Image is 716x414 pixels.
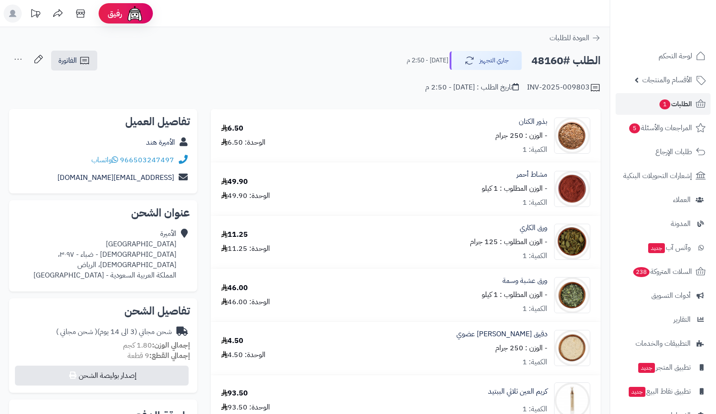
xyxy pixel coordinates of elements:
div: 4.50 [221,336,243,346]
span: تطبيق نقاط البيع [628,385,691,398]
div: INV-2025-009803 [527,82,601,93]
div: الكمية: 1 [522,304,547,314]
img: ai-face.png [126,5,144,23]
a: تحديثات المنصة [24,5,47,25]
a: مشاط أحمر [517,169,547,180]
img: 1660148305-Mushat%20Red-90x90.jpg [555,171,590,207]
a: ورق عشبة وسمة [503,276,547,286]
a: التطبيقات والخدمات [616,333,711,354]
span: إشعارات التحويلات البنكية [623,169,692,182]
a: طلبات الإرجاع [616,141,711,163]
a: دقيق [PERSON_NAME] عضوي [456,329,547,339]
span: 238 [633,267,650,277]
div: 46.00 [221,283,248,293]
span: الفاتورة [58,55,77,66]
div: الوحدة: 4.50 [221,350,266,360]
div: الوحدة: 6.50 [221,137,266,148]
h2: تفاصيل العميل [16,116,190,127]
div: الكمية: 1 [522,198,547,208]
div: 6.50 [221,123,243,134]
a: المراجعات والأسئلة5 [616,117,711,139]
a: وآتس آبجديد [616,237,711,259]
a: [EMAIL_ADDRESS][DOMAIN_NAME] [57,172,174,183]
div: الكمية: 1 [522,251,547,261]
small: - الوزن : 250 جرام [495,130,547,141]
a: التقارير [616,309,711,330]
div: الكمية: 1 [522,357,547,367]
small: 1.80 كجم [123,340,190,351]
a: الأميرة هند [146,137,175,148]
div: الوحدة: 11.25 [221,244,270,254]
a: تطبيق نقاط البيعجديد [616,381,711,402]
a: إشعارات التحويلات البنكية [616,165,711,187]
span: التطبيقات والخدمات [635,337,691,350]
span: الطلبات [659,98,692,110]
a: الطلبات1 [616,93,711,115]
small: - الوزن المطلوب : 1 كيلو [482,289,547,300]
div: الوحدة: 49.90 [221,191,270,201]
img: logo-2.png [654,24,707,43]
small: [DATE] - 2:50 م [407,56,448,65]
button: جاري التجهيز [450,51,522,70]
strong: إجمالي القطع: [149,350,190,361]
span: تطبيق المتجر [637,361,691,374]
div: الوحدة: 93.50 [221,402,270,413]
a: أدوات التسويق [616,285,711,306]
div: شحن مجاني (3 الى 14 يوم) [56,327,172,337]
span: لوحة التحكم [659,50,692,62]
span: الأقسام والمنتجات [642,74,692,86]
span: جديد [648,243,665,253]
span: رفيق [108,8,122,19]
div: تاريخ الطلب : [DATE] - 2:50 م [425,82,519,93]
span: 1 [659,99,670,109]
div: الكمية: 1 [522,145,547,155]
div: الوحدة: 46.00 [221,297,270,307]
small: 9 قطعة [128,350,190,361]
h2: تفاصيل الشحن [16,306,190,316]
a: لوحة التحكم [616,45,711,67]
span: جديد [629,387,645,397]
img: 1628249871-Flax%20Seeds-90x90.jpg [555,118,590,154]
span: العودة للطلبات [550,33,589,43]
a: كريم العين ثلاثي الببتيد [488,386,547,397]
div: الأميرة [GEOGRAPHIC_DATA] [DEMOGRAPHIC_DATA] - ضباء - ٣٠٩٧، [DEMOGRAPHIC_DATA]، الرياض المملكة ال... [33,229,176,280]
img: 1693553688-Wasma%20Leaves,%20Whole-90x90.jpg [555,277,590,313]
a: 966503247497 [120,155,174,165]
span: طلبات الإرجاع [655,146,692,158]
a: العودة للطلبات [550,33,601,43]
span: العملاء [673,193,691,206]
a: المدونة [616,213,711,235]
span: التقارير [673,313,691,326]
a: ورق الكاري [520,223,547,233]
a: الفاتورة [51,51,97,71]
span: 5 [629,123,640,133]
button: إصدار بوليصة الشحن [15,366,189,386]
a: بذور الكتان [519,117,547,127]
span: جديد [638,363,655,373]
span: ( شحن مجاني ) [56,326,97,337]
small: - الوزن : 250 جرام [495,343,547,353]
span: أدوات التسويق [651,289,691,302]
img: 1677339777-Curry%20Lves%20b-90x90.jpg [555,224,590,260]
strong: إجمالي الوزن: [152,340,190,351]
span: المراجعات والأسئلة [628,122,692,134]
a: واتساب [91,155,118,165]
img: 1693673650-Whole%20Wheat%20Flour%20Hasawi,%20Organic-90x90.jpg [555,330,590,366]
span: السلات المتروكة [632,265,692,278]
div: 93.50 [221,388,248,399]
h2: الطلب #48160 [531,52,601,70]
span: المدونة [671,217,691,230]
a: السلات المتروكة238 [616,261,711,282]
span: وآتس آب [647,241,691,254]
small: - الوزن المطلوب : 125 جرام [470,236,547,247]
a: تطبيق المتجرجديد [616,357,711,378]
div: 49.90 [221,177,248,187]
div: 11.25 [221,230,248,240]
small: - الوزن المطلوب : 1 كيلو [482,183,547,194]
h2: عنوان الشحن [16,207,190,218]
a: العملاء [616,189,711,211]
